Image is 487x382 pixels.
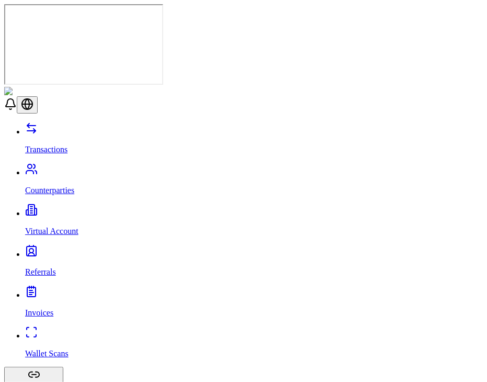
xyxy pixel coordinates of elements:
img: ShieldPay Logo [4,87,66,96]
p: Counterparties [25,186,483,195]
p: Invoices [25,308,483,318]
a: Referrals [25,250,483,277]
a: Counterparties [25,168,483,195]
a: Wallet Scans [25,331,483,358]
p: Referrals [25,267,483,277]
p: Virtual Account [25,227,483,236]
a: Transactions [25,127,483,154]
p: Wallet Scans [25,349,483,358]
a: Invoices [25,290,483,318]
p: Transactions [25,145,483,154]
a: Virtual Account [25,209,483,236]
